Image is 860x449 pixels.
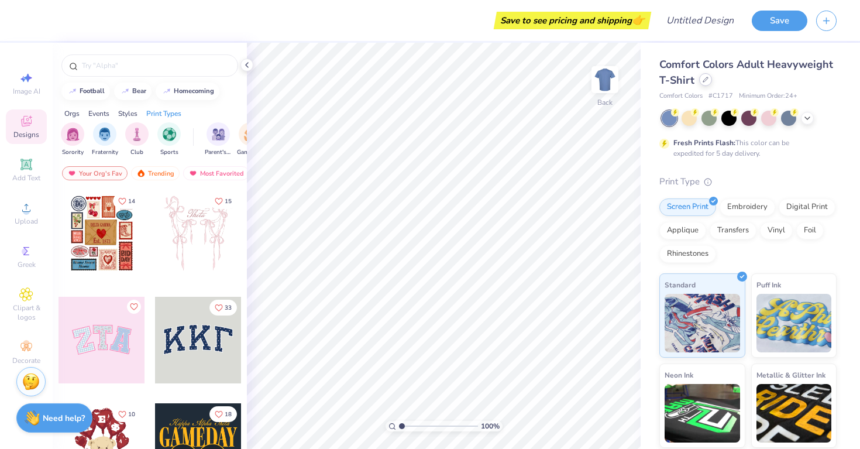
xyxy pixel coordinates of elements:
button: filter button [157,122,181,157]
span: Sorority [62,148,84,157]
span: Comfort Colors [659,91,703,101]
div: Rhinestones [659,245,716,263]
div: filter for Parent's Weekend [205,122,232,157]
div: Transfers [710,222,756,239]
div: Most Favorited [183,166,249,180]
img: Neon Ink [665,384,740,443]
span: Decorate [12,356,40,365]
img: Club Image [130,128,143,141]
div: Orgs [64,108,80,119]
img: Game Day Image [244,128,257,141]
button: Like [209,193,237,209]
div: Events [88,108,109,119]
div: filter for Fraternity [92,122,118,157]
button: football [61,83,110,100]
span: Comfort Colors Adult Heavyweight T-Shirt [659,57,833,87]
span: 100 % [481,421,500,431]
div: Styles [118,108,137,119]
div: Vinyl [760,222,793,239]
img: Back [593,68,617,91]
span: # C1717 [708,91,733,101]
img: Parent's Weekend Image [212,128,225,141]
button: Like [209,406,237,422]
span: Standard [665,279,696,291]
div: Screen Print [659,198,716,216]
div: homecoming [174,88,214,94]
strong: Fresh Prints Flash: [673,138,735,148]
span: Metallic & Glitter Ink [756,369,825,381]
span: 14 [128,198,135,204]
span: Designs [13,130,39,139]
img: Fraternity Image [98,128,111,141]
img: Puff Ink [756,294,832,352]
input: Try "Alpha" [81,60,231,71]
span: 18 [225,412,232,417]
div: Your Org's Fav [62,166,128,180]
strong: Need help? [43,413,85,424]
img: most_fav.gif [67,169,77,177]
div: filter for Club [125,122,149,157]
button: Save [752,11,807,31]
span: Add Text [12,173,40,183]
span: 15 [225,198,232,204]
button: filter button [61,122,84,157]
img: Sports Image [163,128,176,141]
button: filter button [92,122,118,157]
div: football [80,88,105,94]
div: Print Types [146,108,181,119]
div: Trending [131,166,180,180]
img: trend_line.gif [162,88,171,95]
span: Fraternity [92,148,118,157]
button: filter button [205,122,232,157]
img: most_fav.gif [188,169,198,177]
div: Print Type [659,175,837,188]
button: homecoming [156,83,219,100]
img: trend_line.gif [121,88,130,95]
span: Club [130,148,143,157]
div: Embroidery [720,198,775,216]
button: filter button [237,122,264,157]
span: Minimum Order: 24 + [739,91,797,101]
div: Digital Print [779,198,835,216]
span: Game Day [237,148,264,157]
span: 33 [225,305,232,311]
span: Parent's Weekend [205,148,232,157]
div: filter for Game Day [237,122,264,157]
span: Neon Ink [665,369,693,381]
div: filter for Sports [157,122,181,157]
img: Standard [665,294,740,352]
div: This color can be expedited for 5 day delivery. [673,138,817,159]
button: filter button [125,122,149,157]
span: Upload [15,217,38,226]
img: trend_line.gif [68,88,77,95]
span: 10 [128,412,135,417]
img: Sorority Image [66,128,80,141]
img: trending.gif [136,169,146,177]
div: Applique [659,222,706,239]
span: Clipart & logos [6,303,47,322]
button: Like [113,193,140,209]
div: Save to see pricing and shipping [497,12,648,29]
input: Untitled Design [657,9,743,32]
span: Sports [160,148,178,157]
span: Greek [18,260,36,269]
button: Like [127,300,141,314]
span: 👉 [632,13,645,27]
div: Foil [796,222,824,239]
div: Back [597,97,613,108]
button: Like [209,300,237,316]
button: Like [113,406,140,422]
span: Image AI [13,87,40,96]
div: filter for Sorority [61,122,84,157]
div: bear [132,88,146,94]
img: Metallic & Glitter Ink [756,384,832,443]
button: bear [114,83,152,100]
span: Puff Ink [756,279,781,291]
